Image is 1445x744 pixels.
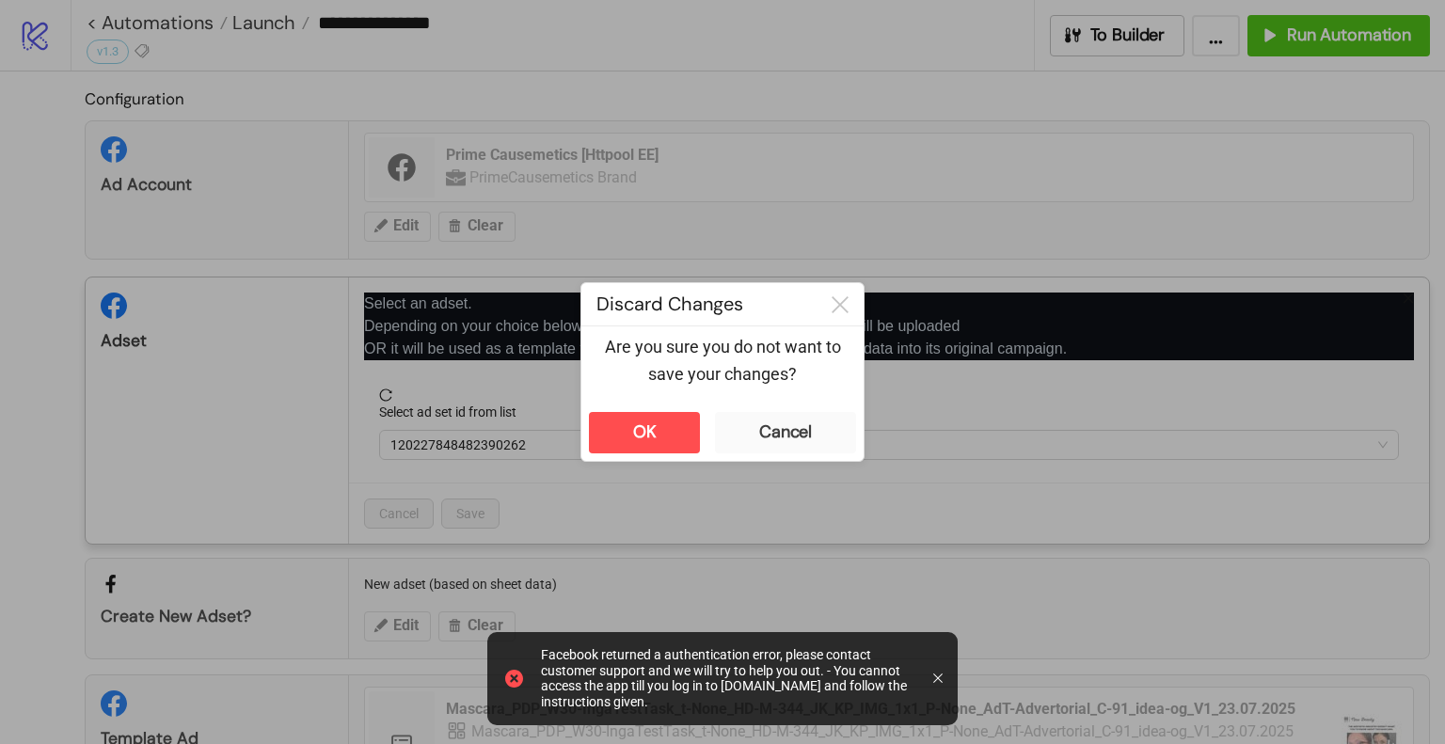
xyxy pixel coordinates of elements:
[759,421,812,443] div: Cancel
[715,412,856,453] button: Cancel
[596,334,849,388] p: Are you sure you do not want to save your changes?
[581,283,817,325] div: Discard Changes
[589,412,700,453] button: OK
[633,421,657,443] div: OK
[541,647,918,710] div: Facebook returned a authentication error, please contact customer support and we will try to help...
